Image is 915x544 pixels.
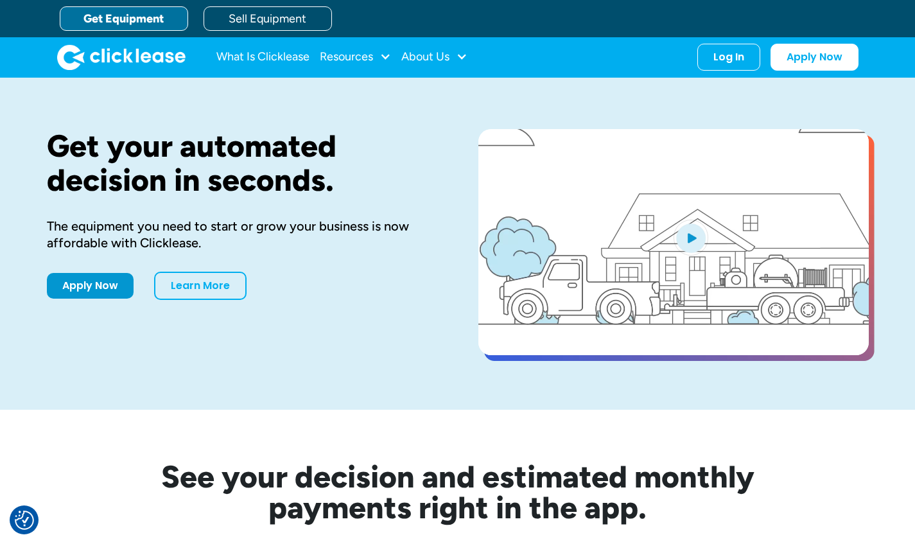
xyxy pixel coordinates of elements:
[713,51,744,64] div: Log In
[47,273,134,299] a: Apply Now
[320,44,391,70] div: Resources
[47,218,437,251] div: The equipment you need to start or grow your business is now affordable with Clicklease.
[401,44,467,70] div: About Us
[57,44,186,70] img: Clicklease logo
[60,6,188,31] a: Get Equipment
[771,44,858,71] a: Apply Now
[57,44,186,70] a: home
[674,220,708,256] img: Blue play button logo on a light blue circular background
[216,44,309,70] a: What Is Clicklease
[15,511,34,530] button: Consent Preferences
[15,511,34,530] img: Revisit consent button
[47,129,437,197] h1: Get your automated decision in seconds.
[154,272,247,300] a: Learn More
[98,461,817,523] h2: See your decision and estimated monthly payments right in the app.
[204,6,332,31] a: Sell Equipment
[478,129,869,355] a: open lightbox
